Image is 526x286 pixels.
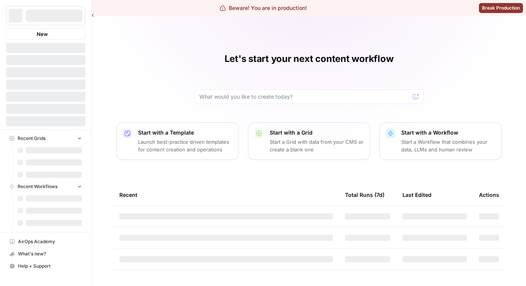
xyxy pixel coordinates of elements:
[18,135,46,142] span: Recent Grids
[116,122,239,160] button: Start with a TemplateLaunch best-practice driven templates for content creation and operations
[6,28,85,40] button: New
[6,248,85,260] button: What's new?
[479,3,523,13] button: Break Production
[199,93,410,101] input: What would you like to create today?
[119,184,333,205] div: Recent
[479,184,499,205] div: Actions
[402,184,432,205] div: Last Edited
[18,238,82,245] span: AirOps Academy
[220,4,307,12] div: Beware! You are in production!
[138,138,232,153] p: Launch best-practice driven templates for content creation and operations
[401,129,495,136] p: Start with a Workflow
[37,30,48,38] span: New
[248,122,370,160] button: Start with a GridStart a Grid with data from your CMS or create a blank one
[270,129,364,136] p: Start with a Grid
[6,236,85,248] a: AirOps Academy
[18,263,82,270] span: Help + Support
[401,138,495,153] p: Start a Workflow that combines your data, LLMs and human review
[270,138,364,153] p: Start a Grid with data from your CMS or create a blank one
[225,53,394,65] h1: Let's start your next content workflow
[18,183,57,190] span: Recent Workflows
[138,129,232,136] p: Start with a Template
[345,184,384,205] div: Total Runs (7d)
[6,133,85,144] button: Recent Grids
[379,122,502,160] button: Start with a WorkflowStart a Workflow that combines your data, LLMs and human review
[6,181,85,192] button: Recent Workflows
[482,5,520,11] span: Break Production
[6,260,85,272] button: Help + Support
